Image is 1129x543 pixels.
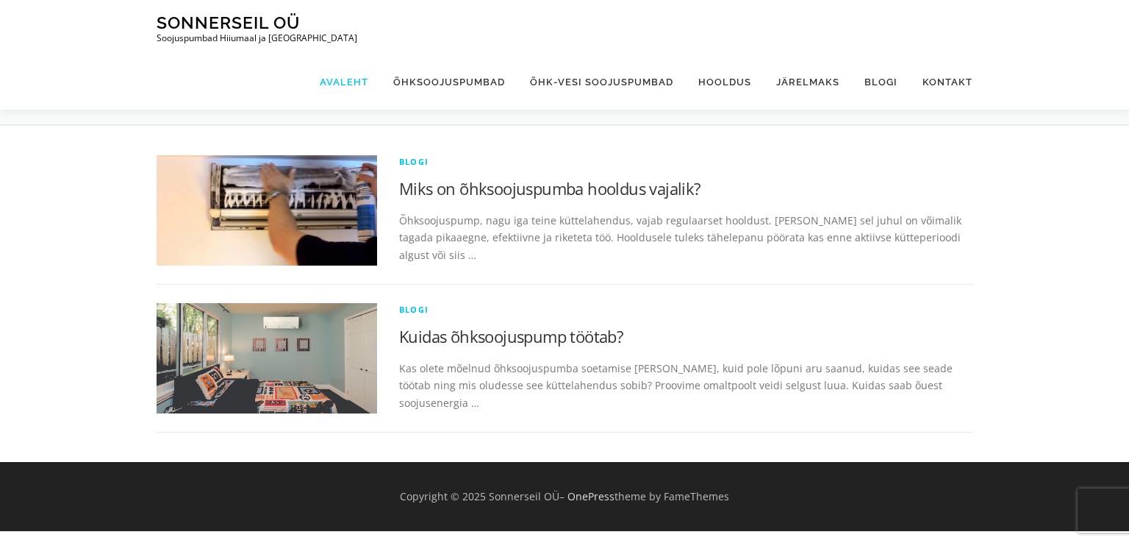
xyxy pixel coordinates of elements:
[381,54,517,110] a: Õhksoojuspumbad
[399,325,623,347] a: Kuidas õhksoojuspump töötab?
[686,54,764,110] a: Hooldus
[852,54,910,110] a: Blogi
[567,489,614,503] a: OnePress
[517,54,686,110] a: Õhk-vesi soojuspumbad
[307,54,381,110] a: Avaleht
[399,304,429,315] a: blogi
[399,212,972,264] p: Õhksoojuspump, nagu iga teine küttelahendus, vajab regulaarset hooldust. [PERSON_NAME] sel juhul ...
[399,360,972,412] p: Kas olete mõelnud õhksoojuspumba soetamise [PERSON_NAME], kuid pole lõpuni aru saanud, kuidas see...
[559,489,564,503] span: –
[764,54,852,110] a: Järelmaks
[157,13,300,32] a: Sonnerseil OÜ
[910,54,972,110] a: Kontakt
[146,488,983,505] div: Copyright © 2025 Sonnerseil OÜ theme by FameThemes
[399,156,429,167] a: blogi
[157,33,357,43] p: Soojuspumbad Hiiumaal ja [GEOGRAPHIC_DATA]
[399,177,701,199] a: Miks on õhksoojuspumba hooldus vajalik?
